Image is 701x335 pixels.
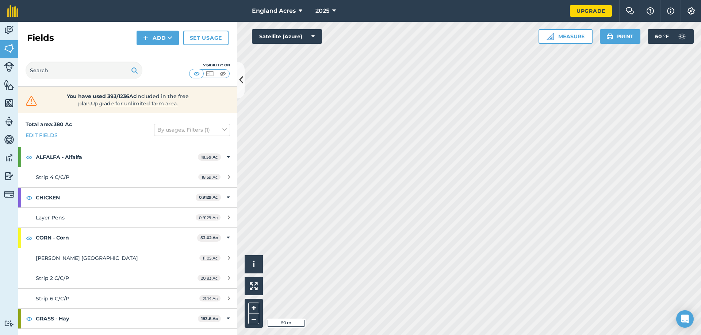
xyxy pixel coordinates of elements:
a: Strip 6 C/C/P21.14 Ac [18,289,237,308]
strong: ALFALFA - Alfalfa [36,147,198,167]
img: svg+xml;base64,PD94bWwgdmVyc2lvbj0iMS4wIiBlbmNvZGluZz0idXRmLTgiPz4KPCEtLSBHZW5lcmF0b3I6IEFkb2JlIE... [4,62,14,72]
div: ALFALFA - Alfalfa18.59 Ac [18,147,237,167]
img: svg+xml;base64,PD94bWwgdmVyc2lvbj0iMS4wIiBlbmNvZGluZz0idXRmLTgiPz4KPCEtLSBHZW5lcmF0b3I6IEFkb2JlIE... [675,29,689,44]
img: svg+xml;base64,PHN2ZyB4bWxucz0iaHR0cDovL3d3dy53My5vcmcvMjAwMC9zdmciIHdpZHRoPSI1MCIgaGVpZ2h0PSI0MC... [192,70,201,77]
span: Strip 6 C/C/P [36,295,69,302]
img: svg+xml;base64,PD94bWwgdmVyc2lvbj0iMS4wIiBlbmNvZGluZz0idXRmLTgiPz4KPCEtLSBHZW5lcmF0b3I6IEFkb2JlIE... [4,320,14,327]
span: Upgrade for unlimited farm area. [91,100,178,107]
span: 2025 [315,7,329,15]
a: Edit fields [26,131,58,139]
img: svg+xml;base64,PD94bWwgdmVyc2lvbj0iMS4wIiBlbmNvZGluZz0idXRmLTgiPz4KPCEtLSBHZW5lcmF0b3I6IEFkb2JlIE... [4,134,14,145]
a: Set usage [183,31,229,45]
div: CHICKEN0.9129 Ac [18,188,237,207]
strong: CHICKEN [36,188,196,207]
span: 21.14 Ac [199,295,221,301]
div: Visibility: On [189,62,230,68]
button: + [248,303,259,313]
span: 18.59 Ac [198,174,221,180]
img: svg+xml;base64,PHN2ZyB4bWxucz0iaHR0cDovL3d3dy53My5vcmcvMjAwMC9zdmciIHdpZHRoPSIxOCIgaGVpZ2h0PSIyNC... [26,314,32,323]
div: GRASS - Hay183.8 Ac [18,309,237,328]
span: Strip 4 C/C/P [36,174,69,180]
img: svg+xml;base64,PHN2ZyB4bWxucz0iaHR0cDovL3d3dy53My5vcmcvMjAwMC9zdmciIHdpZHRoPSIxOCIgaGVpZ2h0PSIyNC... [26,153,32,161]
a: Layer Pens0.9129 Ac [18,208,237,227]
input: Search [26,62,142,79]
img: svg+xml;base64,PHN2ZyB4bWxucz0iaHR0cDovL3d3dy53My5vcmcvMjAwMC9zdmciIHdpZHRoPSIxOSIgaGVpZ2h0PSIyNC... [131,66,138,75]
img: svg+xml;base64,PHN2ZyB4bWxucz0iaHR0cDovL3d3dy53My5vcmcvMjAwMC9zdmciIHdpZHRoPSI1MCIgaGVpZ2h0PSI0MC... [205,70,214,77]
button: By usages, Filters (1) [154,124,230,136]
button: i [245,255,263,273]
span: Strip 2 C/C/P [36,275,69,281]
a: Strip 4 C/C/P18.59 Ac [18,167,237,187]
button: – [248,313,259,324]
strong: 53.02 Ac [200,235,218,240]
img: svg+xml;base64,PD94bWwgdmVyc2lvbj0iMS4wIiBlbmNvZGluZz0idXRmLTgiPz4KPCEtLSBHZW5lcmF0b3I6IEFkb2JlIE... [4,189,14,199]
div: CORN - Corn53.02 Ac [18,228,237,248]
img: svg+xml;base64,PHN2ZyB4bWxucz0iaHR0cDovL3d3dy53My5vcmcvMjAwMC9zdmciIHdpZHRoPSIxNCIgaGVpZ2h0PSIyNC... [143,34,148,42]
span: included in the free plan . [50,93,206,107]
img: svg+xml;base64,PHN2ZyB4bWxucz0iaHR0cDovL3d3dy53My5vcmcvMjAwMC9zdmciIHdpZHRoPSI1NiIgaGVpZ2h0PSI2MC... [4,79,14,90]
a: Upgrade [570,5,612,17]
span: 11.05 Ac [199,255,221,261]
strong: 18.59 Ac [201,155,218,160]
img: svg+xml;base64,PHN2ZyB4bWxucz0iaHR0cDovL3d3dy53My5vcmcvMjAwMC9zdmciIHdpZHRoPSIzMiIgaGVpZ2h0PSIzMC... [24,96,39,106]
img: svg+xml;base64,PHN2ZyB4bWxucz0iaHR0cDovL3d3dy53My5vcmcvMjAwMC9zdmciIHdpZHRoPSIxOCIgaGVpZ2h0PSIyNC... [26,234,32,242]
img: svg+xml;base64,PHN2ZyB4bWxucz0iaHR0cDovL3d3dy53My5vcmcvMjAwMC9zdmciIHdpZHRoPSI1NiIgaGVpZ2h0PSI2MC... [4,98,14,109]
img: Two speech bubbles overlapping with the left bubble in the forefront [625,7,634,15]
img: svg+xml;base64,PD94bWwgdmVyc2lvbj0iMS4wIiBlbmNvZGluZz0idXRmLTgiPz4KPCEtLSBHZW5lcmF0b3I6IEFkb2JlIE... [4,171,14,182]
button: 60 °F [648,29,694,44]
span: Layer Pens [36,214,65,221]
button: Satellite (Azure) [252,29,322,44]
strong: GRASS - Hay [36,309,198,328]
a: You have used 393/1236Acincluded in the free plan.Upgrade for unlimited farm area. [24,93,231,107]
span: i [253,260,255,269]
img: Ruler icon [547,33,554,40]
img: svg+xml;base64,PD94bWwgdmVyc2lvbj0iMS4wIiBlbmNvZGluZz0idXRmLTgiPz4KPCEtLSBHZW5lcmF0b3I6IEFkb2JlIE... [4,25,14,36]
strong: 183.8 Ac [201,316,218,321]
span: 60 ° F [655,29,669,44]
button: Measure [539,29,593,44]
img: fieldmargin Logo [7,5,18,17]
h2: Fields [27,32,54,44]
img: svg+xml;base64,PHN2ZyB4bWxucz0iaHR0cDovL3d3dy53My5vcmcvMjAwMC9zdmciIHdpZHRoPSI1MCIgaGVpZ2h0PSI0MC... [218,70,227,77]
span: 0.9129 Ac [196,214,221,221]
span: 20.83 Ac [198,275,221,281]
a: [PERSON_NAME] [GEOGRAPHIC_DATA]11.05 Ac [18,248,237,268]
div: Open Intercom Messenger [676,310,694,328]
img: svg+xml;base64,PD94bWwgdmVyc2lvbj0iMS4wIiBlbmNvZGluZz0idXRmLTgiPz4KPCEtLSBHZW5lcmF0b3I6IEFkb2JlIE... [4,116,14,127]
span: England Acres [252,7,296,15]
img: svg+xml;base64,PHN2ZyB4bWxucz0iaHR0cDovL3d3dy53My5vcmcvMjAwMC9zdmciIHdpZHRoPSIxNyIgaGVpZ2h0PSIxNy... [667,7,674,15]
img: svg+xml;base64,PHN2ZyB4bWxucz0iaHR0cDovL3d3dy53My5vcmcvMjAwMC9zdmciIHdpZHRoPSIxOSIgaGVpZ2h0PSIyNC... [606,32,613,41]
img: svg+xml;base64,PHN2ZyB4bWxucz0iaHR0cDovL3d3dy53My5vcmcvMjAwMC9zdmciIHdpZHRoPSIxOCIgaGVpZ2h0PSIyNC... [26,193,32,202]
img: A question mark icon [646,7,655,15]
img: Four arrows, one pointing top left, one top right, one bottom right and the last bottom left [250,282,258,290]
strong: 0.9129 Ac [199,195,218,200]
span: [PERSON_NAME] [GEOGRAPHIC_DATA] [36,255,138,261]
img: A cog icon [687,7,696,15]
strong: CORN - Corn [36,228,197,248]
strong: Total area : 380 Ac [26,121,72,128]
button: Add [137,31,179,45]
img: svg+xml;base64,PHN2ZyB4bWxucz0iaHR0cDovL3d3dy53My5vcmcvMjAwMC9zdmciIHdpZHRoPSI1NiIgaGVpZ2h0PSI2MC... [4,43,14,54]
strong: You have used 393/1236Ac [67,93,136,100]
img: svg+xml;base64,PD94bWwgdmVyc2lvbj0iMS4wIiBlbmNvZGluZz0idXRmLTgiPz4KPCEtLSBHZW5lcmF0b3I6IEFkb2JlIE... [4,152,14,163]
button: Print [600,29,641,44]
a: Strip 2 C/C/P20.83 Ac [18,268,237,288]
